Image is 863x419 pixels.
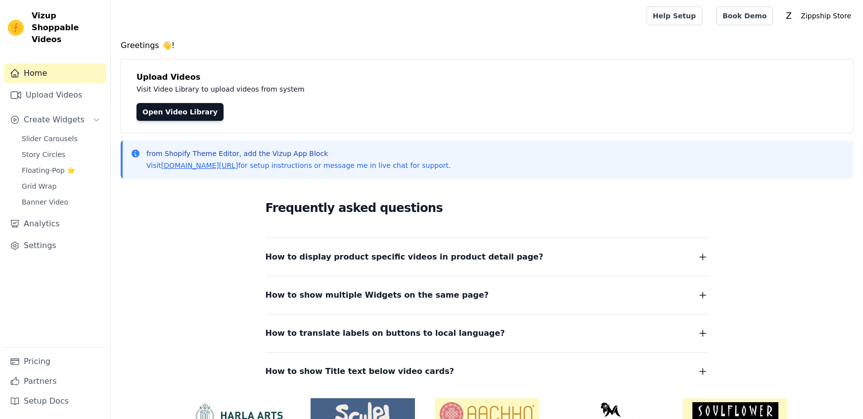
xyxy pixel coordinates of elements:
[266,288,489,302] span: How to show multiple Widgets on the same page?
[4,371,106,391] a: Partners
[4,391,106,411] a: Setup Docs
[781,7,855,25] button: Z Zippship Store
[22,150,65,159] span: Story Circles
[716,6,773,25] a: Book Demo
[22,197,68,207] span: Banner Video
[4,85,106,105] a: Upload Videos
[266,198,709,218] h2: Frequently asked questions
[22,181,56,191] span: Grid Wrap
[146,160,451,170] p: Visit for setup instructions or message me in live chat for support.
[266,326,505,340] span: How to translate labels on buttons to local language?
[266,365,454,378] span: How to show Title text below video cards?
[4,352,106,371] a: Pricing
[797,7,855,25] p: Zippship Store
[16,148,106,161] a: Story Circles
[24,114,85,126] span: Create Widgets
[4,110,106,130] button: Create Widgets
[22,165,75,175] span: Floating-Pop ⭐
[266,250,544,264] span: How to display product specific videos in product detail page?
[146,149,451,158] p: from Shopify Theme Editor, add the Vizup App Block
[646,6,702,25] a: Help Setup
[32,10,102,46] span: Vizup Shoppable Videos
[4,236,106,256] a: Settings
[266,365,709,378] button: How to show Title text below video cards?
[266,288,709,302] button: How to show multiple Widgets on the same page?
[8,20,24,36] img: Vizup
[16,132,106,146] a: Slider Carousels
[121,40,853,52] h4: Greetings 👋!
[16,179,106,193] a: Grid Wrap
[16,163,106,177] a: Floating-Pop ⭐
[786,11,792,21] text: Z
[136,83,580,95] p: Visit Video Library to upload videos from system
[136,103,224,121] a: Open Video Library
[16,195,106,209] a: Banner Video
[22,134,78,144] span: Slider Carousels
[266,250,709,264] button: How to display product specific videos in product detail page?
[161,161,238,169] a: [DOMAIN_NAME][URL]
[4,214,106,234] a: Analytics
[136,71,837,83] h4: Upload Videos
[4,63,106,83] a: Home
[266,326,709,340] button: How to translate labels on buttons to local language?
